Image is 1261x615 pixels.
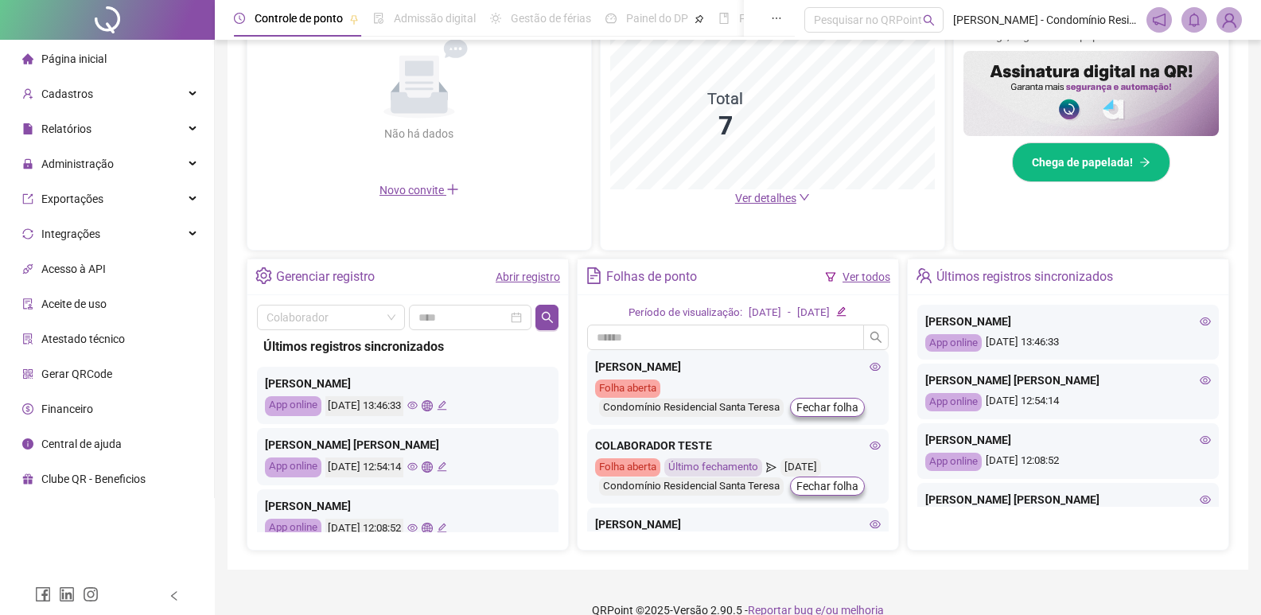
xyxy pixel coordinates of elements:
[599,477,784,496] div: Condomínio Residencial Santa Teresa
[349,14,359,24] span: pushpin
[265,497,551,515] div: [PERSON_NAME]
[825,271,836,282] span: filter
[925,393,982,411] div: App online
[695,14,704,24] span: pushpin
[325,396,403,416] div: [DATE] 13:46:33
[796,477,858,495] span: Fechar folha
[41,298,107,310] span: Aceite de uso
[925,393,1211,411] div: [DATE] 12:54:14
[422,461,432,472] span: global
[1032,154,1133,171] span: Chega de papelada!
[1012,142,1170,182] button: Chega de papelada!
[422,523,432,533] span: global
[265,396,321,416] div: App online
[1139,157,1150,168] span: arrow-right
[496,271,560,283] a: Abrir registro
[595,458,660,477] div: Folha aberta
[595,516,881,533] div: [PERSON_NAME]
[790,477,865,496] button: Fechar folha
[379,184,459,197] span: Novo convite
[265,519,321,539] div: App online
[41,193,103,205] span: Exportações
[59,586,75,602] span: linkedin
[41,88,93,100] span: Cadastros
[22,228,33,239] span: sync
[739,12,841,25] span: Folha de pagamento
[276,263,375,290] div: Gerenciar registro
[490,13,501,24] span: sun
[22,193,33,204] span: export
[346,125,492,142] div: Não há dados
[1187,13,1201,27] span: bell
[963,51,1219,136] img: banner%2F02c71560-61a6-44d4-94b9-c8ab97240462.png
[41,263,106,275] span: Acesso à API
[394,12,476,25] span: Admissão digital
[511,12,591,25] span: Gestão de férias
[325,519,403,539] div: [DATE] 12:08:52
[796,399,858,416] span: Fechar folha
[923,14,935,26] span: search
[41,123,91,135] span: Relatórios
[255,267,272,284] span: setting
[916,267,932,284] span: team
[629,305,742,321] div: Período de visualização:
[870,519,881,530] span: eye
[22,368,33,380] span: qrcode
[22,88,33,99] span: user-add
[169,590,180,601] span: left
[265,375,551,392] div: [PERSON_NAME]
[41,438,122,450] span: Central de ajuda
[22,473,33,485] span: gift
[799,192,810,203] span: down
[1200,494,1211,505] span: eye
[1200,316,1211,327] span: eye
[771,13,782,24] span: ellipsis
[407,523,418,533] span: eye
[606,263,697,290] div: Folhas de ponto
[234,13,245,24] span: clock-circle
[1152,13,1166,27] span: notification
[22,158,33,169] span: lock
[22,263,33,274] span: api
[797,305,830,321] div: [DATE]
[953,11,1137,29] span: [PERSON_NAME] - Condomínio Residencial Santa [PERSON_NAME]
[265,457,321,477] div: App online
[599,399,784,417] div: Condomínio Residencial Santa Teresa
[925,453,982,471] div: App online
[664,458,762,477] div: Último fechamento
[626,12,688,25] span: Painel do DP
[446,183,459,196] span: plus
[766,458,776,477] span: send
[22,333,33,344] span: solution
[735,192,810,204] a: Ver detalhes down
[325,457,403,477] div: [DATE] 12:54:14
[41,158,114,170] span: Administração
[407,461,418,472] span: eye
[925,372,1211,389] div: [PERSON_NAME] [PERSON_NAME]
[22,53,33,64] span: home
[41,228,100,240] span: Integrações
[925,334,1211,352] div: [DATE] 13:46:33
[437,461,447,472] span: edit
[605,13,617,24] span: dashboard
[437,400,447,411] span: edit
[870,361,881,372] span: eye
[422,400,432,411] span: global
[41,403,93,415] span: Financeiro
[735,192,796,204] span: Ver detalhes
[586,267,602,284] span: file-text
[843,271,890,283] a: Ver todos
[790,398,865,417] button: Fechar folha
[870,331,882,344] span: search
[541,311,554,324] span: search
[41,53,107,65] span: Página inicial
[925,431,1211,449] div: [PERSON_NAME]
[595,437,881,454] div: COLABORADOR TESTE
[265,436,551,453] div: [PERSON_NAME] [PERSON_NAME]
[263,337,552,356] div: Últimos registros sincronizados
[595,380,660,398] div: Folha aberta
[255,12,343,25] span: Controle de ponto
[780,458,821,477] div: [DATE]
[437,523,447,533] span: edit
[22,123,33,134] span: file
